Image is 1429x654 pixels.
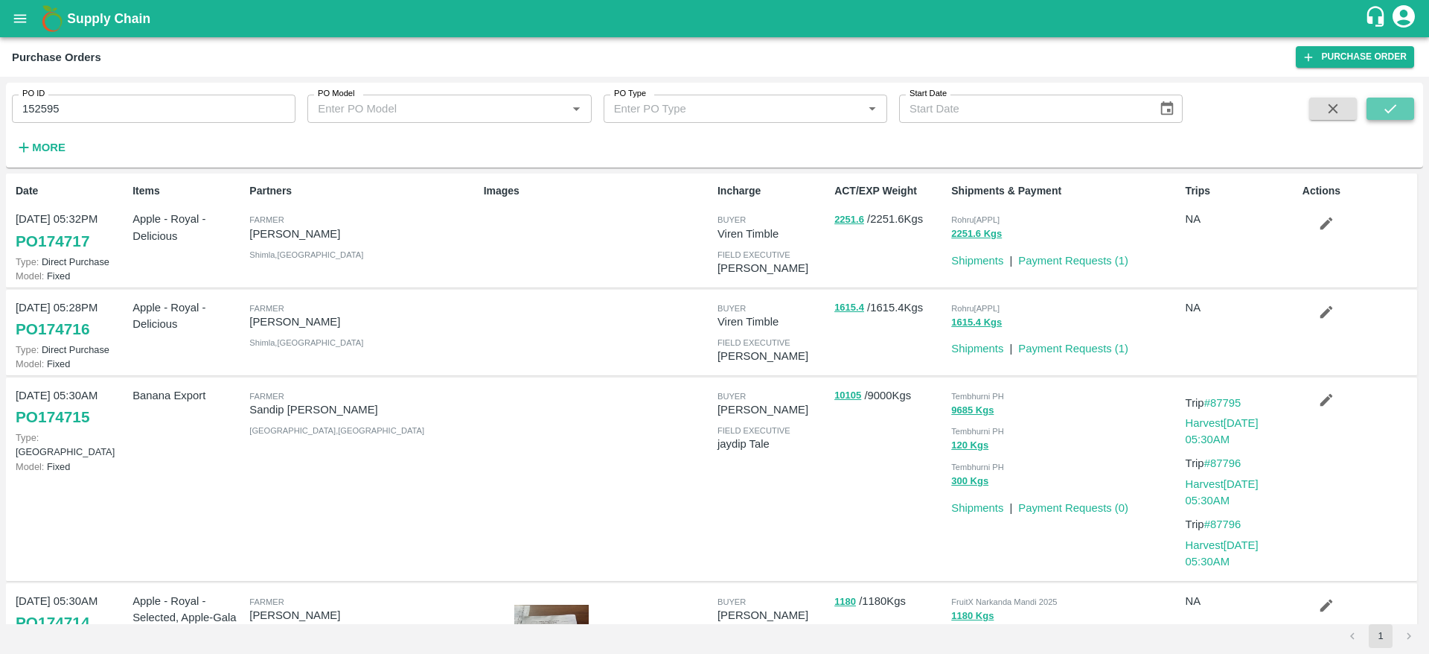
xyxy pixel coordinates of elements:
p: / 2251.6 Kgs [834,211,945,228]
p: [PERSON_NAME] [249,226,477,242]
span: buyer [717,392,746,401]
p: Incharge [717,183,828,199]
nav: pagination navigation [1338,624,1423,648]
p: [PERSON_NAME] [717,607,828,623]
button: open drawer [3,1,37,36]
input: Enter PO Type [608,99,839,118]
span: Farmer [249,392,284,401]
span: Farmer [249,597,284,606]
p: jaydip Tale [717,436,828,452]
p: [PERSON_NAME] [249,314,477,330]
p: Direct Purchase [16,255,127,269]
a: #87795 [1204,397,1241,409]
span: Shimla , [GEOGRAPHIC_DATA] [249,338,363,347]
p: [GEOGRAPHIC_DATA] [16,431,127,459]
strong: More [32,142,65,153]
input: Enter PO Model [312,99,543,118]
p: Date [16,183,127,199]
span: Shimla , [GEOGRAPHIC_DATA] [249,250,363,259]
span: Model: [16,358,44,369]
div: | [1003,334,1012,357]
button: page 1 [1369,624,1393,648]
p: [DATE] 05:30AM [16,387,127,404]
p: ACT/EXP Weight [834,183,945,199]
p: [DATE] 05:32PM [16,211,127,227]
p: Fixed [16,357,127,371]
p: Trip [1186,516,1297,533]
p: / 1180 Kgs [834,593,945,610]
p: / 9000 Kgs [834,387,945,404]
button: 1615.4 [834,299,864,317]
button: 300 Kgs [951,473,988,490]
button: 120 Kgs [951,437,988,454]
label: Start Date [909,88,947,100]
p: Trip [1186,455,1297,472]
a: Payment Requests (1) [1018,343,1128,355]
p: NA [1186,299,1297,316]
span: field executive [717,338,790,347]
p: [PERSON_NAME] [249,607,477,623]
p: [DATE] 05:30AM [16,593,127,609]
button: 9685 Kgs [951,402,994,419]
p: Sandip [PERSON_NAME] [249,401,477,418]
a: Purchase Order [1296,46,1414,68]
p: Fixed [16,460,127,474]
span: Model: [16,461,44,472]
label: PO ID [22,88,45,100]
span: [GEOGRAPHIC_DATA] , [GEOGRAPHIC_DATA] [249,426,424,435]
div: | [1003,247,1012,269]
a: Harvest[DATE] 05:30AM [1186,539,1259,568]
a: Payment Requests (1) [1018,255,1128,267]
span: Tembhurni PH [951,463,1004,472]
button: Open [566,99,586,118]
a: Shipments [951,255,1003,267]
a: PO174715 [16,404,89,431]
p: [PERSON_NAME] [717,401,828,418]
a: #87796 [1204,457,1241,469]
div: | [1003,494,1012,516]
button: 2251.6 [834,212,864,229]
button: 2251.6 Kgs [951,226,1002,243]
button: 1615.4 Kgs [951,314,1002,331]
p: Images [484,183,712,199]
p: Actions [1302,183,1413,199]
p: Apple - Royal - Delicious [132,211,243,244]
span: Tembhurni PH [951,427,1004,436]
p: NA [1186,211,1297,227]
a: Payment Requests (0) [1018,502,1128,514]
p: [PERSON_NAME] [717,260,828,276]
div: Purchase Orders [12,48,101,67]
button: Choose date [1153,95,1181,123]
span: Rohru[APPL] [951,304,1000,313]
span: Type: [16,256,39,267]
span: buyer [717,304,746,313]
button: 10105 [834,387,861,404]
span: Type: [16,344,39,355]
p: Fixed [16,269,127,283]
input: Start Date [899,95,1147,123]
img: logo [37,4,67,34]
label: PO Model [318,88,355,100]
p: Viren Timble [717,226,828,242]
span: Tembhurni PH [951,392,1004,401]
span: field executive [717,426,790,435]
a: PO174716 [16,316,89,343]
button: More [12,135,69,160]
p: Trip [1186,395,1297,411]
a: Shipments [951,343,1003,355]
b: Supply Chain [67,11,150,26]
a: PO174717 [16,228,89,255]
label: PO Type [614,88,646,100]
span: FruitX Narkanda Mandi 2025 [951,597,1057,606]
a: Harvest[DATE] 05:30AM [1186,478,1259,507]
p: / 1615.4 Kgs [834,299,945,317]
span: Farmer [249,215,284,224]
a: PO174714 [16,609,89,636]
button: 1180 [834,594,856,611]
p: Apple - Royal - Delicious [132,299,243,333]
span: Model: [16,270,44,282]
span: buyer [717,215,746,224]
div: customer-support [1364,5,1390,32]
p: [DATE] 05:28PM [16,299,127,316]
button: Open [863,99,882,118]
